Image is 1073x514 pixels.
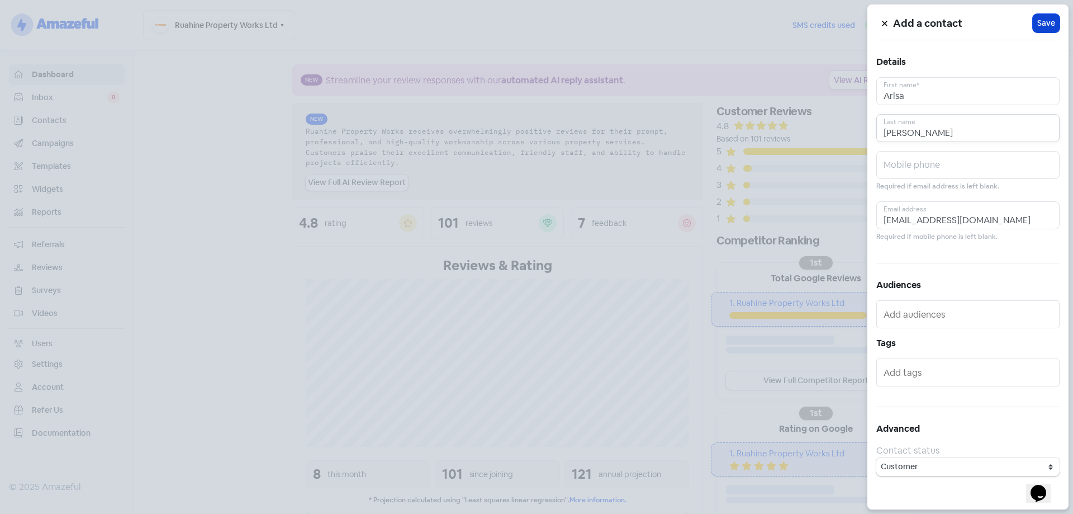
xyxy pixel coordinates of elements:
iframe: chat widget [1026,469,1062,503]
input: Last name [876,114,1060,142]
small: Required if email address is left blank. [876,181,999,192]
input: Email address [876,201,1060,229]
input: Mobile phone [876,151,1060,179]
h5: Tags [876,335,1060,352]
input: Add tags [884,364,1055,381]
span: Save [1037,17,1055,29]
h5: Audiences [876,277,1060,294]
input: First name [876,77,1060,105]
h5: Add a contact [893,15,1033,32]
button: Save [1033,14,1060,32]
small: Required if mobile phone is left blank. [876,232,998,242]
h5: Details [876,54,1060,70]
h5: Advanced [876,421,1060,437]
input: Add audiences [884,305,1055,323]
div: Contact status [876,444,1060,458]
